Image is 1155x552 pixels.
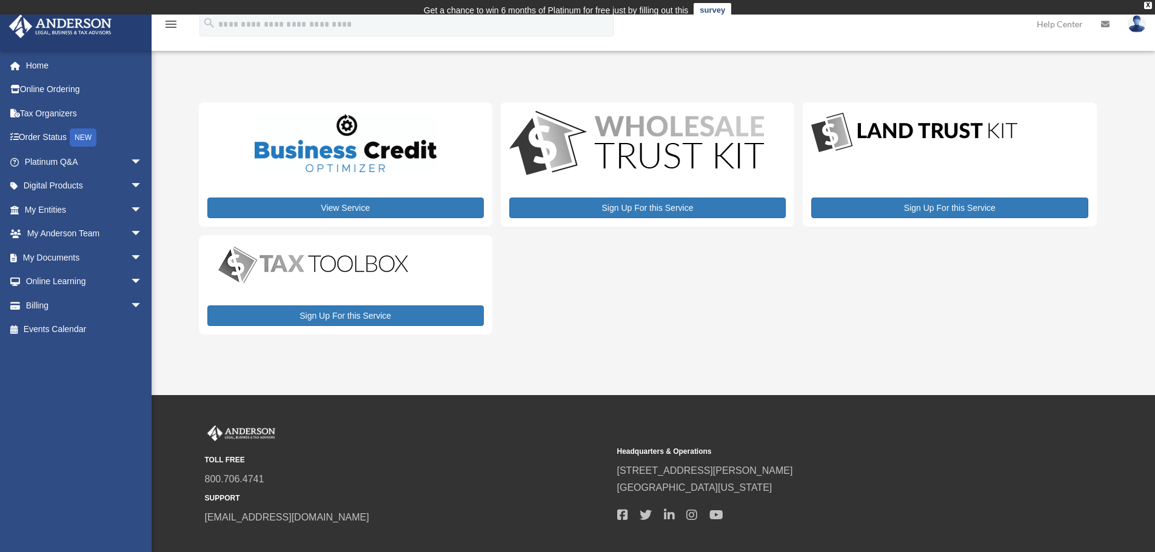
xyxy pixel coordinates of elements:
a: Platinum Q&Aarrow_drop_down [8,150,161,174]
a: View Service [207,198,484,218]
span: arrow_drop_down [130,150,155,175]
a: menu [164,21,178,32]
small: Headquarters & Operations [617,445,1021,458]
a: My Documentsarrow_drop_down [8,245,161,270]
img: Anderson Advisors Platinum Portal [5,15,115,38]
i: search [203,16,216,30]
a: Sign Up For this Service [811,198,1088,218]
a: Online Ordering [8,78,161,102]
a: Tax Organizers [8,101,161,125]
div: NEW [70,128,96,147]
div: Get a chance to win 6 months of Platinum for free just by filling out this [424,3,689,18]
a: survey [694,3,731,18]
span: arrow_drop_down [130,198,155,222]
a: My Entitiesarrow_drop_down [8,198,161,222]
a: 800.706.4741 [205,474,264,484]
a: [STREET_ADDRESS][PERSON_NAME] [617,465,793,476]
div: close [1144,2,1152,9]
a: [GEOGRAPHIC_DATA][US_STATE] [617,482,772,493]
a: Billingarrow_drop_down [8,293,161,318]
span: arrow_drop_down [130,293,155,318]
i: menu [164,17,178,32]
img: WS-Trust-Kit-lgo-1.jpg [509,111,764,178]
span: arrow_drop_down [130,270,155,294]
a: Online Learningarrow_drop_down [8,270,161,294]
span: arrow_drop_down [130,222,155,247]
a: Order StatusNEW [8,125,161,150]
small: TOLL FREE [205,454,609,467]
a: Sign Up For this Service [207,305,484,326]
img: User Pic [1128,15,1146,33]
a: Digital Productsarrow_drop_down [8,174,155,198]
span: arrow_drop_down [130,245,155,270]
a: [EMAIL_ADDRESS][DOMAIN_NAME] [205,512,369,522]
span: arrow_drop_down [130,174,155,199]
a: My Anderson Teamarrow_drop_down [8,222,161,246]
img: taxtoolbox_new-1.webp [207,244,420,286]
a: Home [8,53,161,78]
a: Sign Up For this Service [509,198,786,218]
a: Events Calendar [8,318,161,342]
img: Anderson Advisors Platinum Portal [205,425,278,441]
img: LandTrust_lgo-1.jpg [811,111,1017,155]
small: SUPPORT [205,492,609,505]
